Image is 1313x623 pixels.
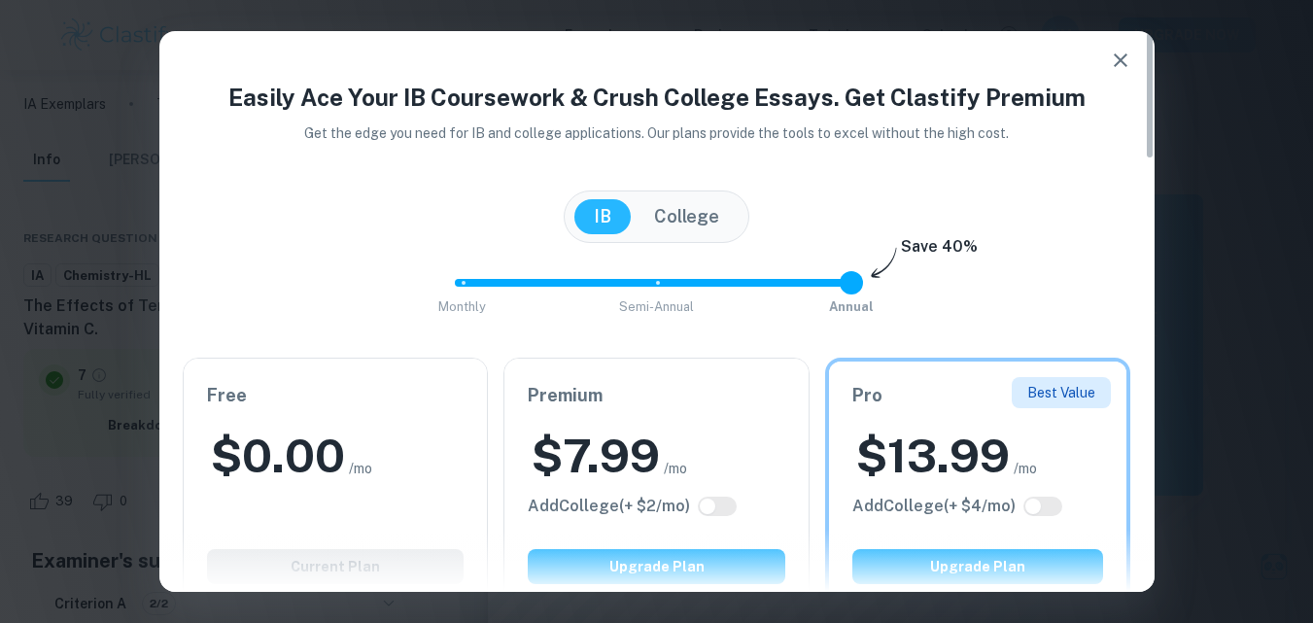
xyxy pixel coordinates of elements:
[211,425,345,487] h2: $ 0.00
[901,235,978,268] h6: Save 40%
[532,425,660,487] h2: $ 7.99
[852,382,1104,409] h6: Pro
[619,299,694,314] span: Semi-Annual
[829,299,874,314] span: Annual
[1027,382,1095,403] p: Best Value
[277,122,1036,144] p: Get the edge you need for IB and college applications. Our plans provide the tools to excel witho...
[664,458,687,479] span: /mo
[574,199,631,234] button: IB
[856,425,1010,487] h2: $ 13.99
[1014,458,1037,479] span: /mo
[528,382,785,409] h6: Premium
[349,458,372,479] span: /mo
[635,199,739,234] button: College
[438,299,486,314] span: Monthly
[852,495,1016,518] h6: Click to see all the additional College features.
[871,247,897,280] img: subscription-arrow.svg
[183,80,1131,115] h4: Easily Ace Your IB Coursework & Crush College Essays. Get Clastify Premium
[528,495,690,518] h6: Click to see all the additional College features.
[207,382,465,409] h6: Free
